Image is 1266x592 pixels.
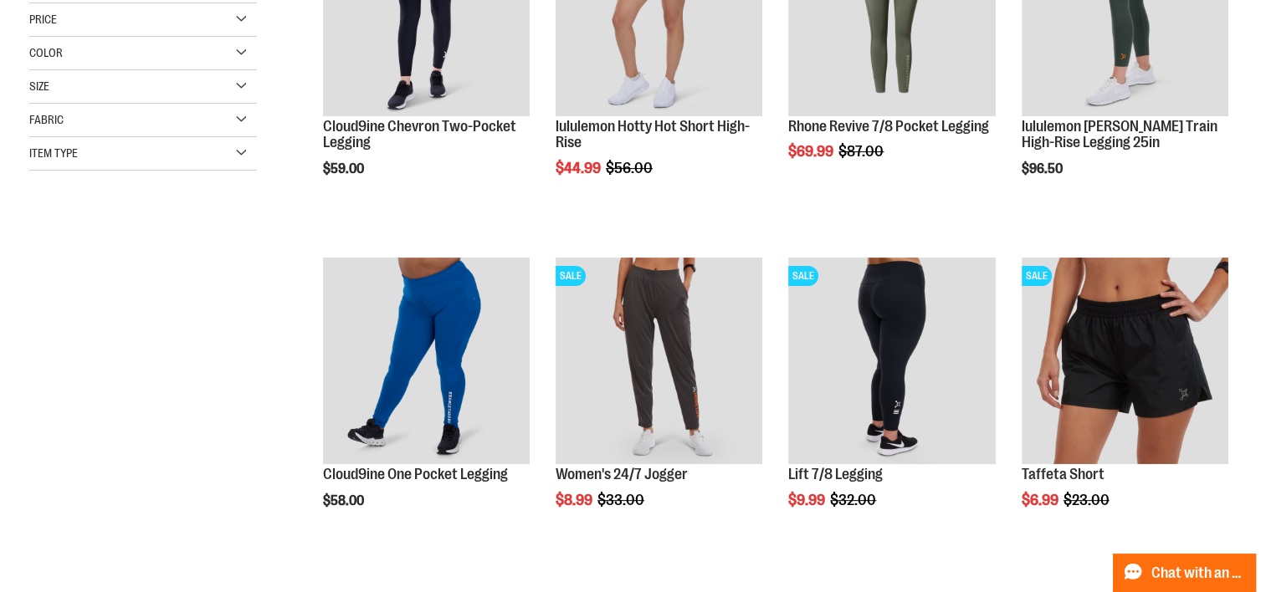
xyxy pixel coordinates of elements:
a: Cloud9ine One Pocket Legging [323,466,508,482]
a: lululemon [PERSON_NAME] Train High-Rise Legging 25in [1022,118,1217,151]
a: Lift 7/8 Legging [788,466,883,482]
span: $23.00 [1064,492,1112,508]
span: Chat with an Expert [1151,565,1246,581]
span: $69.99 [788,143,836,160]
span: Fabric [29,113,64,126]
span: Item Type [29,146,78,160]
span: $58.00 [323,493,366,508]
span: $96.50 [1022,161,1065,176]
span: SALE [788,266,818,286]
span: Size [29,79,49,93]
button: Chat with an Expert [1113,554,1257,592]
a: lululemon Hotty Hot Short High-Rise [556,118,750,151]
div: product [780,249,1003,551]
span: $33.00 [597,492,647,508]
span: $32.00 [830,492,879,508]
a: Women's 24/7 Jogger [556,466,688,482]
div: product [547,249,771,551]
span: $8.99 [556,492,595,508]
span: $6.99 [1022,492,1061,508]
a: Main Image of Taffeta ShortSALE [1022,258,1228,467]
span: $9.99 [788,492,828,508]
a: Cloud9ine Chevron Two-Pocket Legging [323,118,516,151]
div: product [1013,249,1237,551]
span: Price [29,13,57,26]
a: Cloud9ine One Pocket Legging [323,258,530,467]
span: Color [29,46,63,59]
span: $44.99 [556,160,603,176]
div: product [315,249,538,551]
img: Main Image of Taffeta Short [1022,258,1228,464]
a: Rhone Revive 7/8 Pocket Legging [788,118,989,135]
a: Taffeta Short [1022,466,1105,482]
a: 2024 October Lift 7/8 LeggingSALE [788,258,995,467]
span: $56.00 [606,160,655,176]
span: $59.00 [323,161,366,176]
span: SALE [1022,266,1052,286]
span: $87.00 [838,143,886,160]
img: Cloud9ine One Pocket Legging [323,258,530,464]
a: Product image for 24/7 JoggerSALE [556,258,762,467]
img: Product image for 24/7 Jogger [556,258,762,464]
span: SALE [556,266,586,286]
img: 2024 October Lift 7/8 Legging [788,258,995,464]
